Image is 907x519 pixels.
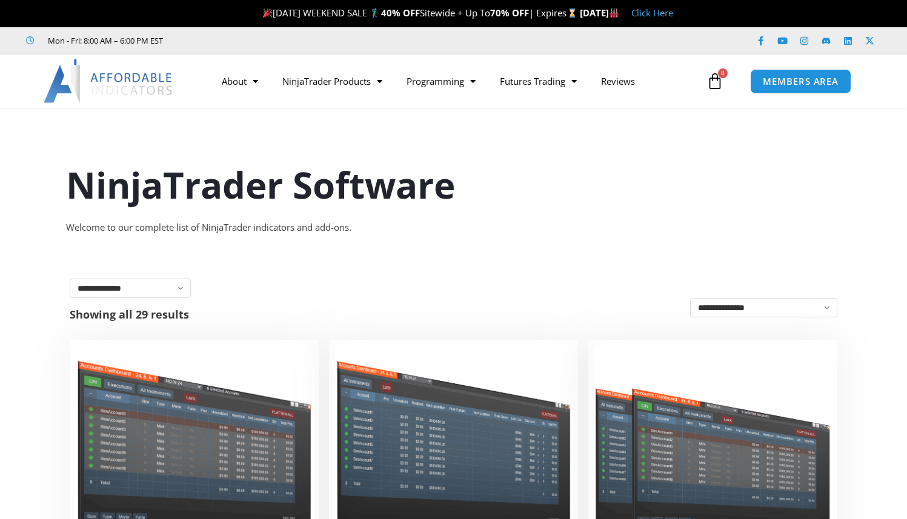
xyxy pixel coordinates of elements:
[488,67,589,95] a: Futures Trading
[66,159,842,210] h1: NinjaTrader Software
[568,8,577,18] img: ⌛
[690,298,837,317] select: Shop order
[750,69,851,94] a: MEMBERS AREA
[394,67,488,95] a: Programming
[45,33,163,48] span: Mon - Fri: 8:00 AM – 6:00 PM EST
[270,67,394,95] a: NinjaTrader Products
[610,8,619,18] img: 🏭
[210,67,270,95] a: About
[263,8,272,18] img: 🎉
[718,68,728,78] span: 0
[631,7,673,19] a: Click Here
[70,309,189,320] p: Showing all 29 results
[490,7,529,19] strong: 70% OFF
[260,7,579,19] span: [DATE] WEEKEND SALE 🏌️‍♂️ Sitewide + Up To | Expires
[589,67,647,95] a: Reviews
[180,35,362,47] iframe: Customer reviews powered by Trustpilot
[763,77,839,86] span: MEMBERS AREA
[44,59,174,103] img: LogoAI | Affordable Indicators – NinjaTrader
[210,67,703,95] nav: Menu
[580,7,619,19] strong: [DATE]
[381,7,420,19] strong: 40% OFF
[66,219,842,236] div: Welcome to our complete list of NinjaTrader indicators and add-ons.
[688,64,742,99] a: 0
